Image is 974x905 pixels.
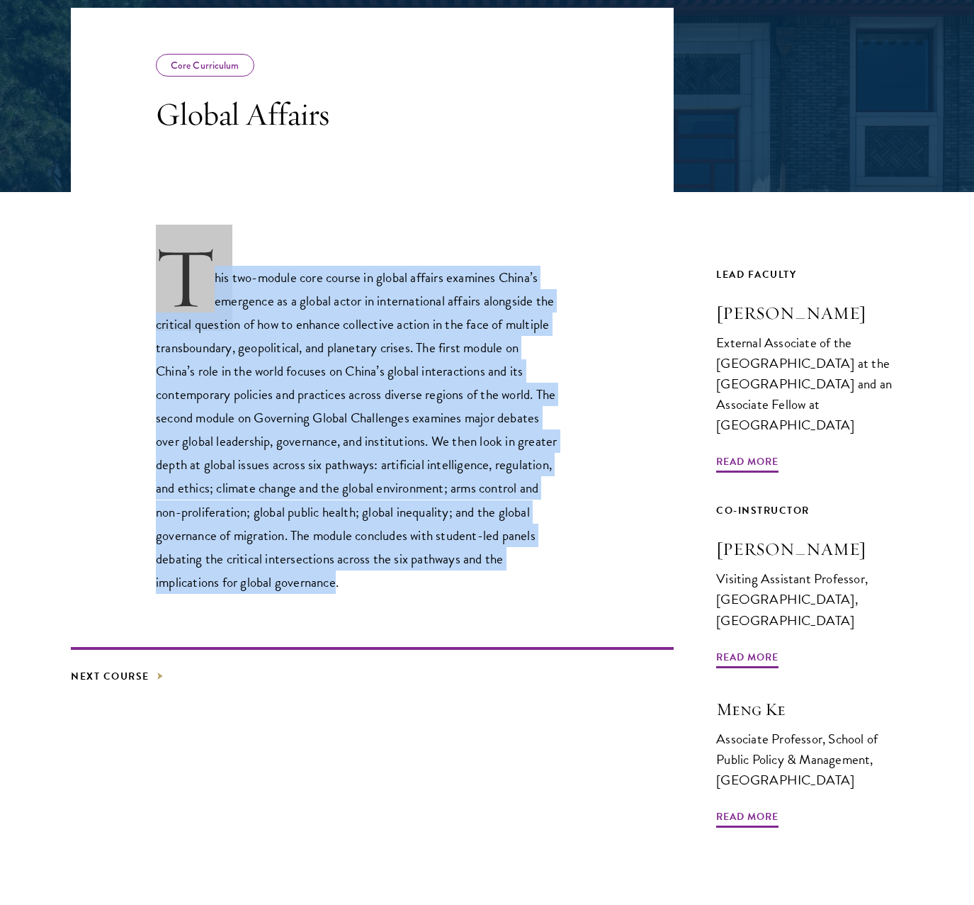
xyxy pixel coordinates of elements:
[156,54,254,77] div: Core Curriculum
[716,301,903,325] h3: [PERSON_NAME]
[716,568,903,630] div: Visiting Assistant Professor, [GEOGRAPHIC_DATA], [GEOGRAPHIC_DATA]
[716,537,903,561] h3: [PERSON_NAME]
[716,332,903,435] div: External Associate of the [GEOGRAPHIC_DATA] at the [GEOGRAPHIC_DATA] and an Associate Fellow at [...
[716,808,778,830] span: Read More
[716,502,903,519] div: Co-Instructor
[716,648,778,670] span: Read More
[716,266,903,463] a: Lead Faculty [PERSON_NAME] External Associate of the [GEOGRAPHIC_DATA] at the [GEOGRAPHIC_DATA] a...
[71,668,164,685] a: Next Course
[156,94,560,134] h3: Global Affairs
[156,245,560,594] p: This two-module core course in global affairs examines China’s emergence as a global actor in int...
[716,697,903,721] h3: Meng Ke
[716,502,903,657] a: Co-Instructor [PERSON_NAME] Visiting Assistant Professor, [GEOGRAPHIC_DATA], [GEOGRAPHIC_DATA] Re...
[716,729,903,790] div: Associate Professor, School of Public Policy & Management, [GEOGRAPHIC_DATA]
[716,453,778,475] span: Read More
[716,697,903,817] a: Meng Ke Associate Professor, School of Public Policy & Management, [GEOGRAPHIC_DATA] Read More
[716,266,903,283] div: Lead Faculty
